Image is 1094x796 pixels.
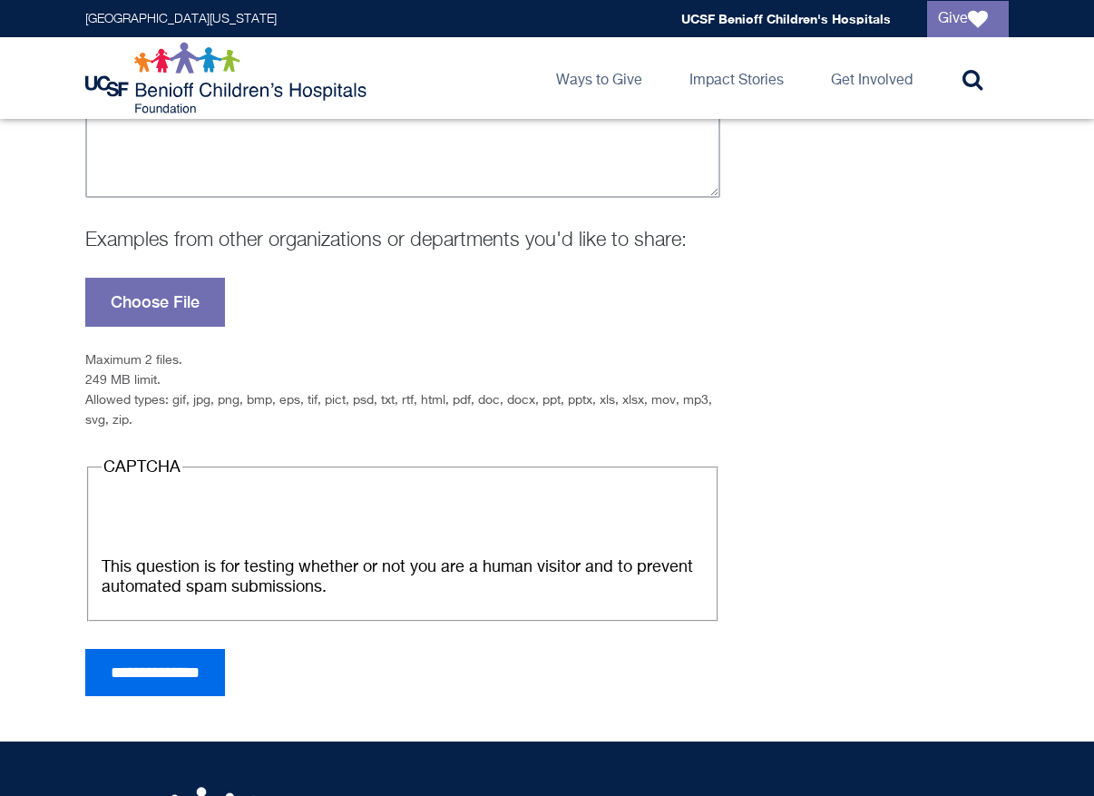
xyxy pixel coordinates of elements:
div: This question is for testing whether or not you are a human visitor and to prevent automated spam... [102,557,705,597]
a: Ways to Give [542,37,657,119]
a: [GEOGRAPHIC_DATA][US_STATE] [85,13,277,25]
a: UCSF Benioff Children's Hospitals [681,11,891,26]
label: Examples from other organizations or departments you'd like to share: [85,231,687,251]
div: Maximum 2 files. 249 MB limit. Allowed types: gif, jpg, png, bmp, eps, tif, pict, psd, txt, rtf, ... [85,350,720,430]
iframe: Widget containing checkbox for hCaptcha security challenge [102,483,376,552]
legend: CAPTCHA [102,457,182,477]
a: Impact Stories [675,37,798,119]
label: Choose File [85,278,225,327]
a: Give [927,1,1009,37]
a: Get Involved [816,37,927,119]
img: Logo for UCSF Benioff Children's Hospitals Foundation [85,42,371,114]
